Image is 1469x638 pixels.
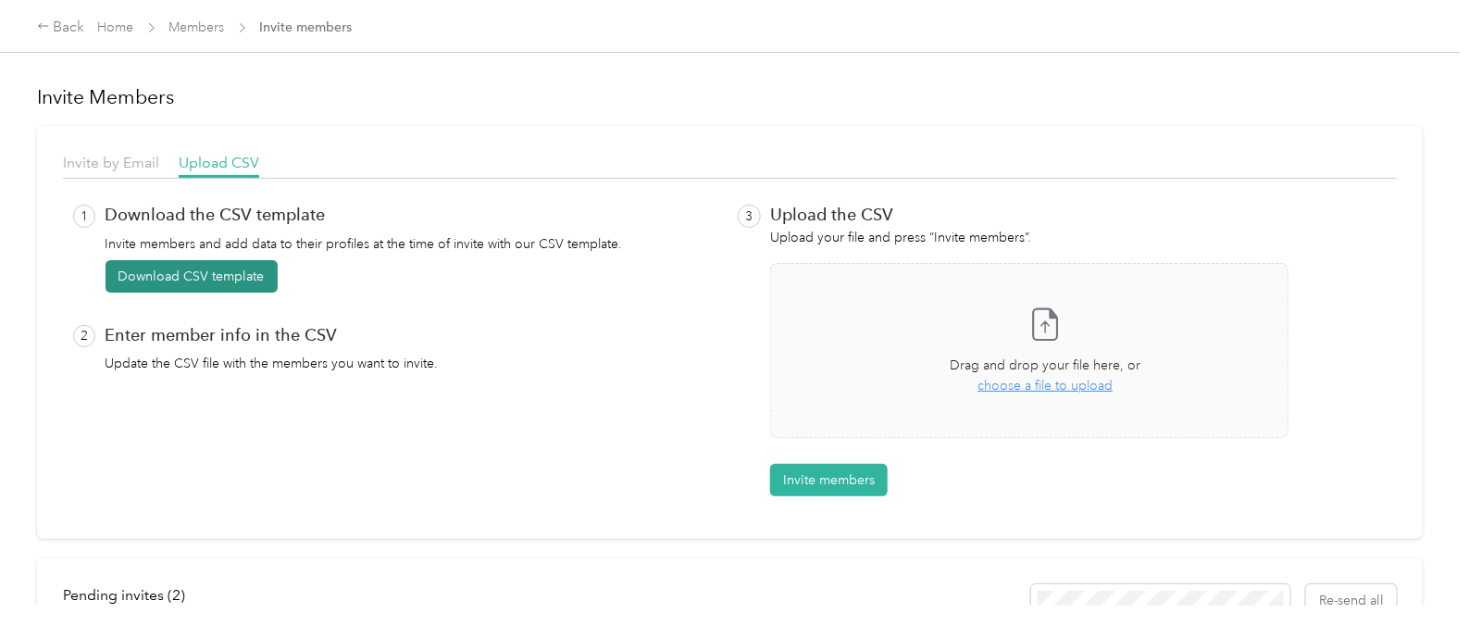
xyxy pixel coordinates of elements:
[73,325,96,348] p: 2
[179,154,259,171] span: Upload CSV
[770,464,888,496] button: Invite members
[770,228,1031,247] p: Upload your file and press “Invite members”.
[771,264,1319,437] span: Drag and drop your file here, orchoose a file to upload
[106,234,623,254] p: Invite members and add data to their profiles at the time of invite with our CSV template.
[63,586,185,604] span: Pending invites
[73,205,96,228] p: 1
[106,354,439,373] p: Update the CSV file with the members you want to invite.
[977,378,1113,394] span: choose a file to upload
[106,325,338,344] p: Enter member info in the CSV
[1365,534,1469,638] iframe: Everlance-gr Chat Button Frame
[168,586,185,604] span: ( 2 )
[106,205,326,224] p: Download the CSV template
[1031,584,1398,617] div: Resend all invitations
[63,154,159,171] span: Invite by Email
[37,84,1423,110] h1: Invite Members
[37,17,85,39] div: Back
[63,584,1397,617] div: info-bar
[260,18,353,37] span: Invite members
[106,260,278,293] button: Download CSV template
[1306,584,1397,617] button: Re-send all
[169,19,225,35] a: Members
[738,205,761,228] p: 3
[950,357,1140,373] span: Drag and drop your file here, or
[98,19,134,35] a: Home
[63,584,198,617] div: left-menu
[770,205,893,224] p: Upload the CSV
